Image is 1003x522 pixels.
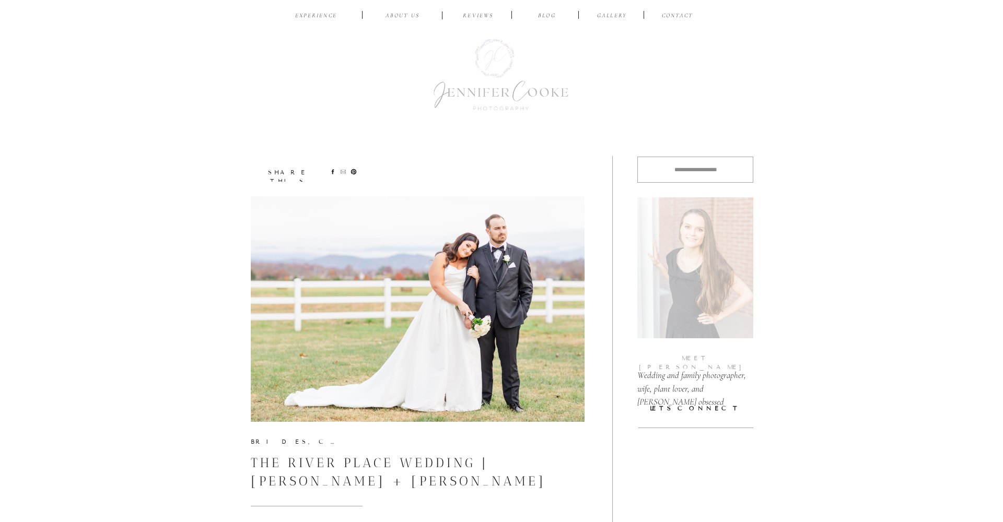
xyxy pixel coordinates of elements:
[378,11,427,21] a: ABOUT US
[453,11,503,21] a: reviews
[660,11,695,21] a: CONTACT
[250,168,326,178] p: share this post:
[251,438,308,445] a: Brides
[251,437,341,445] p: , ,
[251,454,585,490] h3: The River Place Wedding | [PERSON_NAME] + [PERSON_NAME]
[637,354,753,362] p: meet [PERSON_NAME]
[637,369,760,394] p: Wedding and family photographer, wife, plant lover, and [PERSON_NAME] obsessed
[291,11,341,21] a: EXPERIENCE
[319,438,376,445] a: Couples
[530,11,564,21] a: BLOG
[594,11,629,21] a: Gallery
